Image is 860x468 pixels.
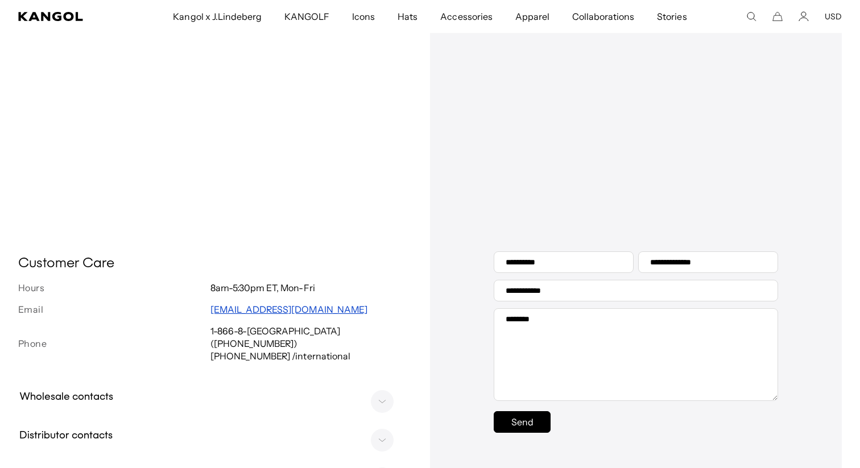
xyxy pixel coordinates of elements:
[772,11,783,22] button: Cart
[18,281,210,294] h3: Hours
[210,281,403,294] p: 8am-5:30pm ET, Mon-Fri
[210,325,403,350] p: 1-866-8-[GEOGRAPHIC_DATA] ([PHONE_NUMBER])
[746,11,756,22] summary: Search here
[18,337,210,350] h3: Phone
[18,12,114,21] a: Kangol
[825,11,842,22] button: USD
[799,11,809,22] a: Account
[494,411,551,433] button: Send
[18,255,403,272] h2: Customer Care
[18,303,210,316] h3: Email
[14,380,407,415] summary: Wholesale contacts
[14,428,118,444] h3: Distributor contacts
[14,419,407,453] summary: Distributor contacts
[210,350,403,362] p: [PHONE_NUMBER] /international
[210,304,367,315] a: [EMAIL_ADDRESS][DOMAIN_NAME]
[14,390,119,405] h3: Wholesale contacts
